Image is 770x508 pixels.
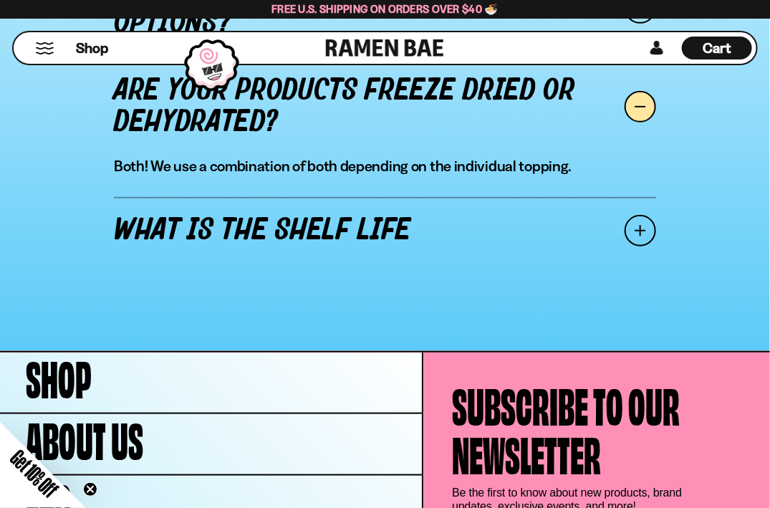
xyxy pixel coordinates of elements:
a: Shop [76,37,108,59]
h4: Subscribe to our newsletter [452,378,680,476]
button: Close teaser [83,482,97,497]
span: About Us [26,413,143,461]
a: What is the shelf life [114,197,656,264]
span: Free U.S. Shipping on Orders over $40 🍜 [271,2,499,16]
a: Are your products freeze dried or dehydrated? [114,57,656,156]
p: Both! We use a combination of both depending on the individual topping. [114,156,574,176]
span: Shop [26,351,92,400]
span: Get 10% Off [6,446,62,502]
button: Mobile Menu Trigger [35,42,54,54]
a: Cart [682,32,752,64]
span: Shop [76,39,108,58]
span: Cart [703,39,731,57]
